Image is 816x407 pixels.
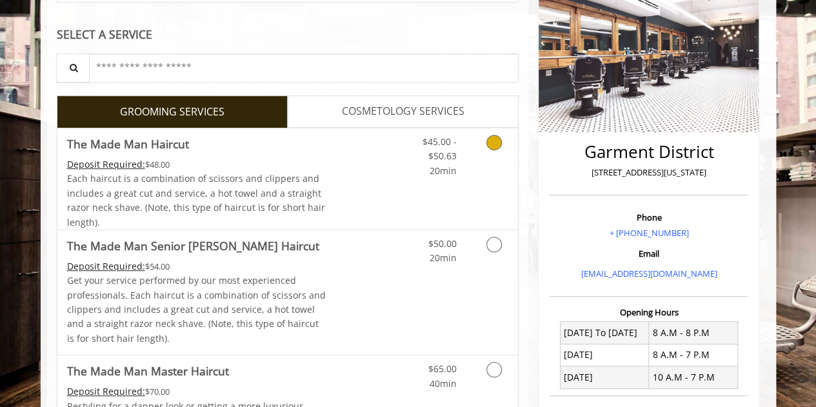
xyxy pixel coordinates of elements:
a: + [PHONE_NUMBER] [609,227,688,239]
p: [STREET_ADDRESS][US_STATE] [553,166,744,179]
button: Service Search [56,54,90,83]
h3: Email [553,249,744,258]
span: 20min [429,252,456,264]
b: The Made Man Senior [PERSON_NAME] Haircut [67,237,319,255]
span: GROOMING SERVICES [120,104,224,121]
b: The Made Man Haircut [67,135,189,153]
span: $45.00 - $50.63 [422,135,456,162]
td: 8 A.M - 8 P.M [649,322,738,344]
div: $54.00 [67,259,326,273]
h3: Phone [553,213,744,222]
span: $65.00 [428,362,456,375]
span: Each haircut is a combination of scissors and clippers and includes a great cut and service, a ho... [67,172,325,228]
a: [EMAIL_ADDRESS][DOMAIN_NAME] [581,268,717,279]
p: Get your service performed by our most experienced professionals. Each haircut is a combination o... [67,273,326,346]
td: [DATE] [560,344,649,366]
div: SELECT A SERVICE [57,28,519,41]
span: 20min [429,164,456,177]
span: COSMETOLOGY SERVICES [342,103,464,120]
span: This service needs some Advance to be paid before we block your appointment [67,260,145,272]
b: The Made Man Master Haircut [67,362,229,380]
span: $50.00 [428,237,456,250]
td: 8 A.M - 7 P.M [649,344,738,366]
td: 10 A.M - 7 P.M [649,366,738,388]
h2: Garment District [553,143,744,161]
td: [DATE] [560,366,649,388]
span: This service needs some Advance to be paid before we block your appointment [67,385,145,397]
span: This service needs some Advance to be paid before we block your appointment [67,158,145,170]
div: $70.00 [67,384,326,399]
td: [DATE] To [DATE] [560,322,649,344]
span: 40min [429,377,456,390]
div: $48.00 [67,157,326,172]
h3: Opening Hours [550,308,748,317]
